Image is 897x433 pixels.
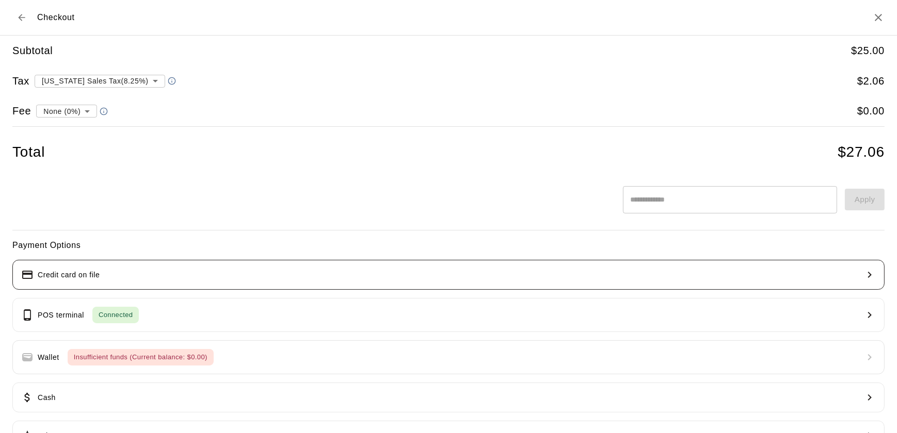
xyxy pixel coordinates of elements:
[851,44,885,58] h5: $ 25.00
[12,104,31,118] h5: Fee
[12,74,29,88] h5: Tax
[12,298,885,332] button: POS terminalConnected
[36,102,97,121] div: None (0%)
[12,8,75,27] div: Checkout
[12,143,45,161] h4: Total
[838,143,885,161] h4: $ 27.06
[857,74,885,88] h5: $ 2.06
[38,270,100,280] p: Credit card on file
[92,309,139,321] span: Connected
[12,44,53,58] h5: Subtotal
[857,104,885,118] h5: $ 0.00
[12,8,31,27] button: Back to cart
[872,11,885,24] button: Close
[38,310,84,321] p: POS terminal
[12,382,885,412] button: Cash
[35,71,165,90] div: [US_STATE] Sales Tax ( 8.25 %)
[12,260,885,290] button: Credit card on file
[12,239,885,252] h6: Payment Options
[38,392,56,403] p: Cash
